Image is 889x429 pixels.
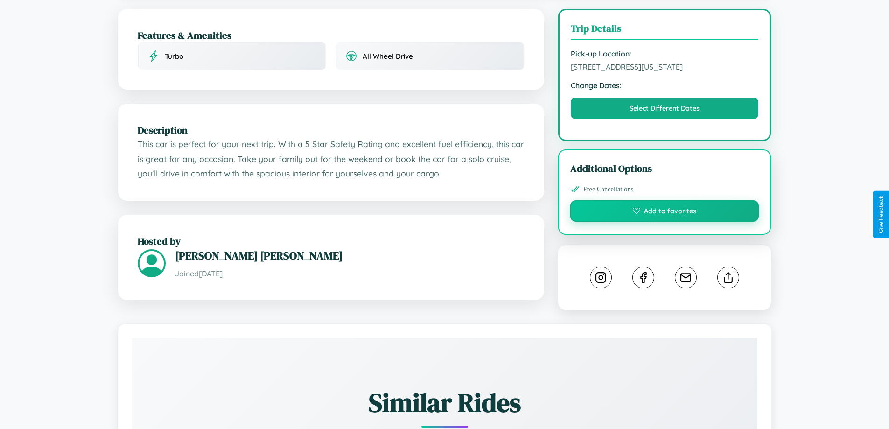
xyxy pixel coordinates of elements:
h3: Additional Options [570,162,759,175]
span: Turbo [165,52,183,61]
strong: Pick-up Location: [571,49,759,58]
h2: Description [138,123,525,137]
div: Give Feedback [878,196,884,233]
button: Add to favorites [570,200,759,222]
span: Free Cancellations [583,185,634,193]
p: This car is perfect for your next trip. With a 5 Star Safety Rating and excellent fuel efficiency... [138,137,525,181]
h2: Similar Rides [165,385,725,421]
span: [STREET_ADDRESS][US_STATE] [571,62,759,71]
h3: Trip Details [571,21,759,40]
strong: Change Dates: [571,81,759,90]
span: All Wheel Drive [363,52,413,61]
h2: Features & Amenities [138,28,525,42]
h3: [PERSON_NAME] [PERSON_NAME] [175,248,525,263]
button: Select Different Dates [571,98,759,119]
p: Joined [DATE] [175,267,525,281]
h2: Hosted by [138,234,525,248]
